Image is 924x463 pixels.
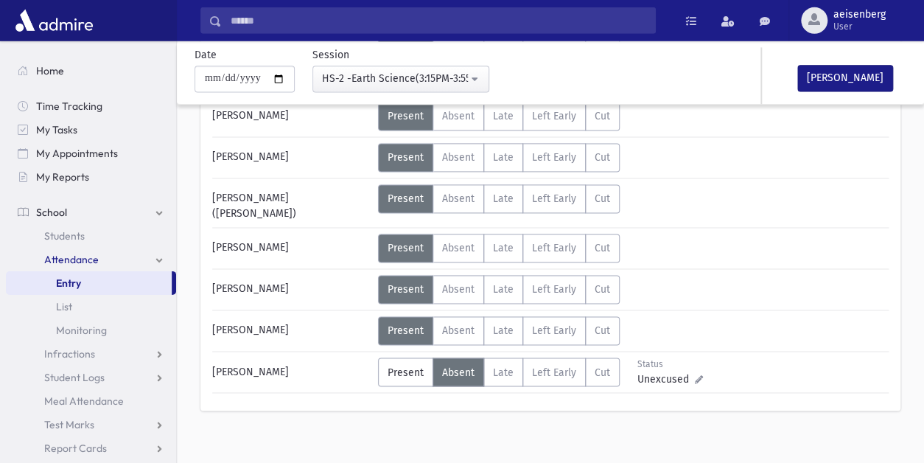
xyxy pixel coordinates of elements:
input: Search [222,7,655,34]
a: My Appointments [6,142,176,165]
div: [PERSON_NAME] [205,317,378,346]
span: List [56,300,72,313]
span: Late [493,284,514,296]
span: Left Early [532,193,576,206]
span: Infractions [44,347,95,361]
span: Present [388,243,424,255]
div: AttTypes [378,185,620,214]
span: aeisenberg [833,9,886,21]
span: My Tasks [36,123,77,136]
span: Unexcused [637,372,695,387]
a: Students [6,224,176,248]
span: My Reports [36,170,89,184]
div: [PERSON_NAME] [205,144,378,173]
div: [PERSON_NAME] ([PERSON_NAME]) [205,185,378,222]
span: Home [36,64,64,77]
a: Home [6,59,176,83]
span: Left Early [532,152,576,164]
div: [PERSON_NAME] [205,276,378,304]
span: Left Early [532,325,576,338]
span: Present [388,193,424,206]
span: Cut [595,243,610,255]
span: Left Early [532,366,576,379]
span: Present [388,111,424,123]
span: Attendance [44,253,99,266]
div: HS-2 -Earth Science(3:15PM-3:55PM) [322,71,468,86]
span: Left Early [532,243,576,255]
a: Meal Attendance [6,389,176,413]
a: Student Logs [6,366,176,389]
span: Cut [595,152,610,164]
button: [PERSON_NAME] [797,65,893,91]
span: Absent [442,193,475,206]
a: List [6,295,176,318]
span: Late [493,152,514,164]
span: Left Early [532,284,576,296]
span: School [36,206,67,219]
div: AttTypes [378,144,620,173]
div: AttTypes [378,234,620,263]
img: AdmirePro [12,6,97,35]
a: Attendance [6,248,176,271]
span: Student Logs [44,371,105,384]
span: Absent [442,284,475,296]
div: [PERSON_NAME] [205,358,378,387]
div: AttTypes [378,276,620,304]
div: [PERSON_NAME] [205,102,378,131]
div: AttTypes [378,317,620,346]
span: Cut [595,193,610,206]
span: Entry [56,276,81,290]
span: Late [493,325,514,338]
span: User [833,21,886,32]
a: Monitoring [6,318,176,342]
a: My Tasks [6,118,176,142]
span: Report Cards [44,442,107,455]
span: Cut [595,111,610,123]
span: Time Tracking [36,100,102,113]
label: Date [195,47,217,63]
span: Absent [442,152,475,164]
span: Left Early [532,111,576,123]
a: My Reports [6,165,176,189]
span: Cut [595,325,610,338]
span: Cut [595,284,610,296]
a: Time Tracking [6,94,176,118]
span: Absent [442,243,475,255]
span: Present [388,284,424,296]
div: AttTypes [378,102,620,131]
span: Students [44,229,85,243]
span: Test Marks [44,418,94,431]
label: Session [312,47,349,63]
a: Entry [6,271,172,295]
span: Late [493,111,514,123]
button: HS-2 -Earth Science(3:15PM-3:55PM) [312,66,489,92]
span: Absent [442,366,475,379]
span: Present [388,325,424,338]
span: Present [388,366,424,379]
div: Status [637,358,703,372]
span: My Appointments [36,147,118,160]
span: Cut [595,366,610,379]
div: AttTypes [378,358,620,387]
span: Absent [442,111,475,123]
span: Monitoring [56,324,107,337]
span: Late [493,366,514,379]
a: Infractions [6,342,176,366]
span: Late [493,193,514,206]
a: School [6,201,176,224]
div: [PERSON_NAME] [205,234,378,263]
a: Test Marks [6,413,176,436]
span: Late [493,243,514,255]
a: Report Cards [6,436,176,460]
span: Absent [442,325,475,338]
span: Present [388,152,424,164]
span: Meal Attendance [44,394,124,408]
